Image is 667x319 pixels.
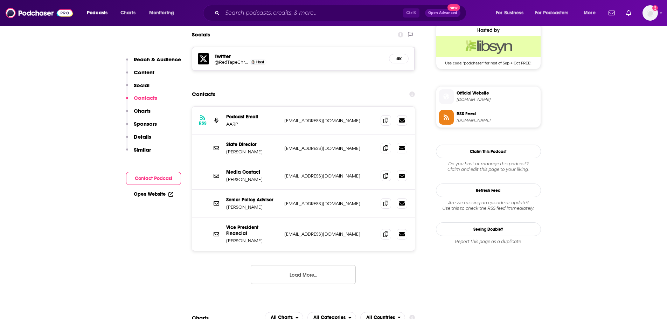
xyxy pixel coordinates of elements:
[496,8,523,18] span: For Business
[652,5,658,11] svg: Add a profile image
[126,120,157,133] button: Sponsors
[642,5,658,21] button: Show profile menu
[439,89,538,104] a: Official Website[DOMAIN_NAME]
[436,57,541,65] span: Use code: 'podchaser' for rest of Sep + Oct FREE!
[126,172,181,185] button: Contact Podcast
[210,5,473,21] div: Search podcasts, credits, & more...
[192,88,215,101] h2: Contacts
[134,108,151,114] p: Charts
[284,231,375,237] p: [EMAIL_ADDRESS][DOMAIN_NAME]
[144,7,183,19] button: open menu
[226,114,279,120] p: Podcast Email
[116,7,140,19] a: Charts
[447,4,460,11] span: New
[222,7,403,19] input: Search podcasts, credits, & more...
[251,60,255,64] img: Bob Sullivan
[134,69,154,76] p: Content
[226,176,279,182] p: [PERSON_NAME]
[149,8,174,18] span: Monitoring
[134,95,157,101] p: Contacts
[126,82,150,95] button: Social
[284,118,375,124] p: [EMAIL_ADDRESS][DOMAIN_NAME]
[120,8,136,18] span: Charts
[395,56,403,62] h5: 8k
[82,7,117,19] button: open menu
[284,201,375,207] p: [EMAIL_ADDRESS][DOMAIN_NAME]
[436,161,541,172] div: Claim and edit this page to your liking.
[199,120,207,126] h3: RSS
[428,11,457,15] span: Open Advanced
[623,7,634,19] a: Show notifications dropdown
[6,6,73,20] img: Podchaser - Follow, Share and Rate Podcasts
[457,118,538,123] span: perfectscam.libsyn.com
[256,60,264,64] span: Host
[134,120,157,127] p: Sponsors
[535,8,569,18] span: For Podcasters
[439,110,538,125] a: RSS Feed[DOMAIN_NAME]
[436,183,541,197] button: Refresh Feed
[436,200,541,211] div: Are we missing an episode or update? Use this to check the RSS feed immediately.
[642,5,658,21] img: User Profile
[87,8,107,18] span: Podcasts
[457,111,538,117] span: RSS Feed
[134,146,151,153] p: Similar
[251,265,356,284] button: Load More...
[226,149,279,155] p: [PERSON_NAME]
[215,60,248,65] a: @RedTapeChron
[226,204,279,210] p: [PERSON_NAME]
[436,27,541,33] div: Hosted by
[284,173,375,179] p: [EMAIL_ADDRESS][DOMAIN_NAME]
[457,97,538,102] span: aarp.org
[491,7,532,19] button: open menu
[530,7,579,19] button: open menu
[215,53,384,60] h5: Twitter
[226,197,279,203] p: Senior Policy Advisor
[126,95,157,108] button: Contacts
[436,36,541,57] img: Libsyn Deal: Use code: 'podchaser' for rest of Sep + Oct FREE!
[226,141,279,147] p: State Director
[457,90,538,96] span: Official Website
[134,56,181,63] p: Reach & Audience
[606,7,618,19] a: Show notifications dropdown
[126,133,151,146] button: Details
[126,146,151,159] button: Similar
[579,7,604,19] button: open menu
[226,224,279,236] p: Vice President Financial
[226,169,279,175] p: Media Contact
[126,56,181,69] button: Reach & Audience
[584,8,596,18] span: More
[134,82,150,89] p: Social
[192,28,210,41] h2: Socials
[126,69,154,82] button: Content
[403,8,419,18] span: Ctrl K
[436,161,541,167] span: Do you host or manage this podcast?
[642,5,658,21] span: Logged in as tessvanden
[436,222,541,236] a: Seeing Double?
[436,36,541,65] a: Libsyn Deal: Use code: 'podchaser' for rest of Sep + Oct FREE!
[425,9,460,17] button: Open AdvancedNew
[226,238,279,244] p: [PERSON_NAME]
[436,239,541,244] div: Report this page as a duplicate.
[126,108,151,120] button: Charts
[284,145,375,151] p: [EMAIL_ADDRESS][DOMAIN_NAME]
[436,145,541,158] button: Claim This Podcast
[134,133,151,140] p: Details
[226,121,279,127] p: AARP
[134,191,173,197] a: Open Website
